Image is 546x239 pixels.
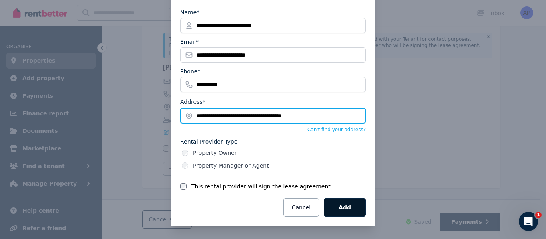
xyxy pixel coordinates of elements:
label: Property Owner [193,149,237,157]
label: Email* [180,38,199,46]
label: Address* [180,99,205,105]
label: Phone* [180,67,200,75]
label: Property Manager or Agent [193,162,269,170]
button: Cancel [283,198,319,217]
label: Rental Provider Type [180,138,366,146]
iframe: Intercom live chat [519,212,538,231]
label: Name* [180,8,199,16]
button: Add [324,198,366,217]
button: Can't find your address? [307,126,366,133]
label: This rental provider will sign the lease agreement. [191,182,332,190]
span: 1 [535,212,542,218]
